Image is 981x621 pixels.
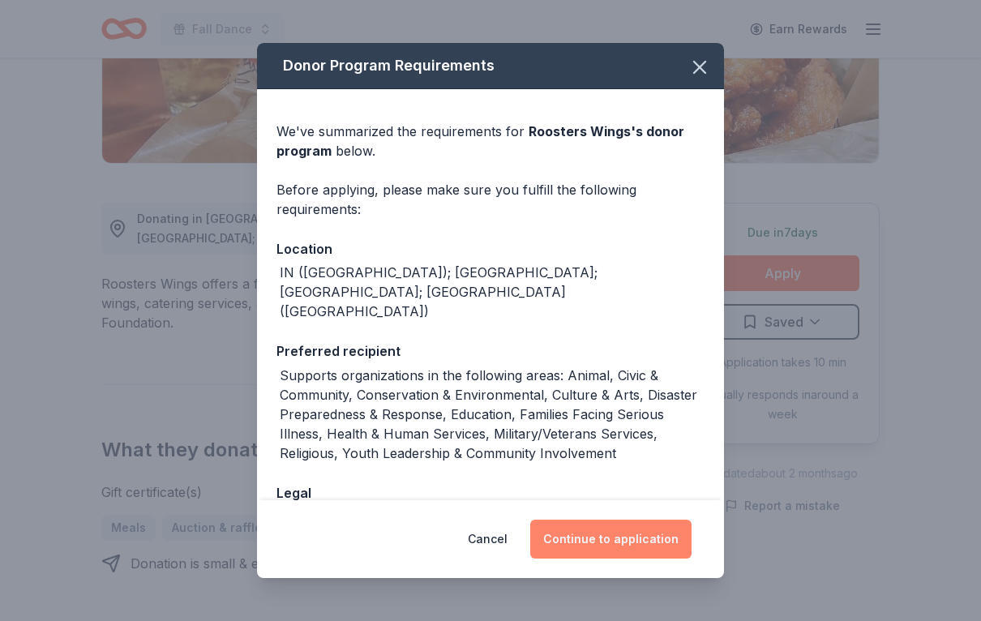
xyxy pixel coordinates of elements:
[468,520,508,559] button: Cancel
[280,366,705,463] div: Supports organizations in the following areas: Animal, Civic & Community, Conservation & Environm...
[276,122,705,161] div: We've summarized the requirements for below.
[276,238,705,259] div: Location
[530,520,692,559] button: Continue to application
[276,180,705,219] div: Before applying, please make sure you fulfill the following requirements:
[257,43,724,89] div: Donor Program Requirements
[276,340,705,362] div: Preferred recipient
[276,482,705,503] div: Legal
[280,263,705,321] div: IN ([GEOGRAPHIC_DATA]); [GEOGRAPHIC_DATA]; [GEOGRAPHIC_DATA]; [GEOGRAPHIC_DATA] ([GEOGRAPHIC_DATA])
